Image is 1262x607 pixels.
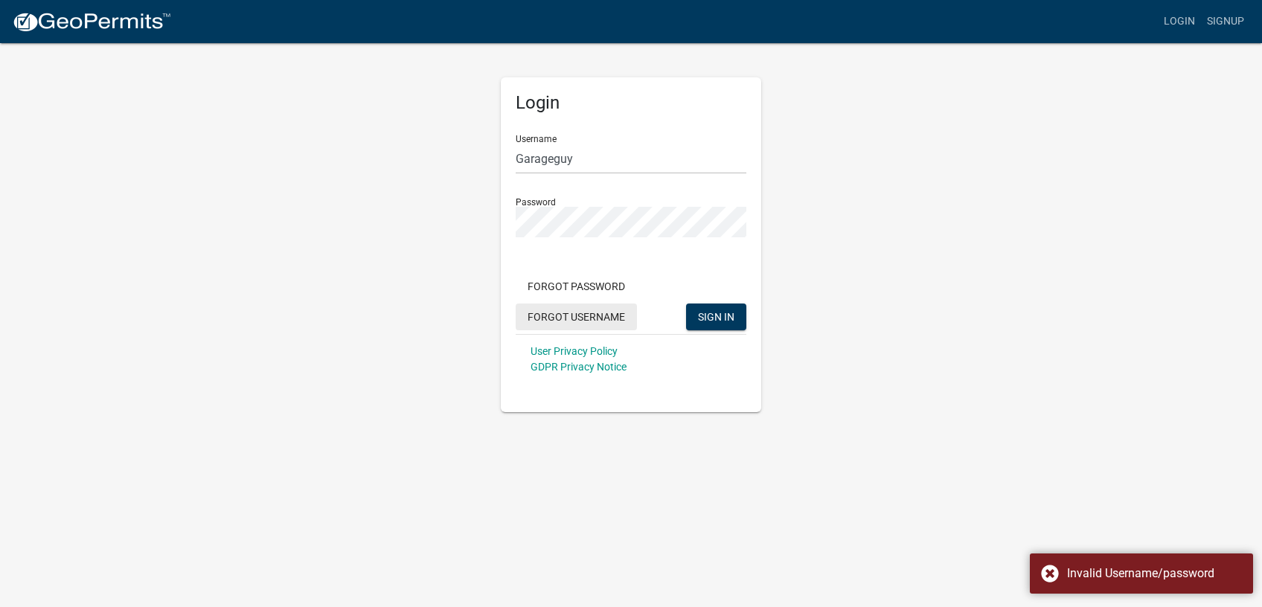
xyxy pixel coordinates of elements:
button: Forgot Username [516,303,637,330]
a: User Privacy Policy [531,345,618,357]
button: SIGN IN [686,303,746,330]
a: Signup [1201,7,1250,36]
a: Login [1158,7,1201,36]
span: SIGN IN [698,310,734,322]
button: Forgot Password [516,273,637,300]
a: GDPR Privacy Notice [531,361,627,373]
h5: Login [516,92,746,114]
div: Invalid Username/password [1067,565,1242,582]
